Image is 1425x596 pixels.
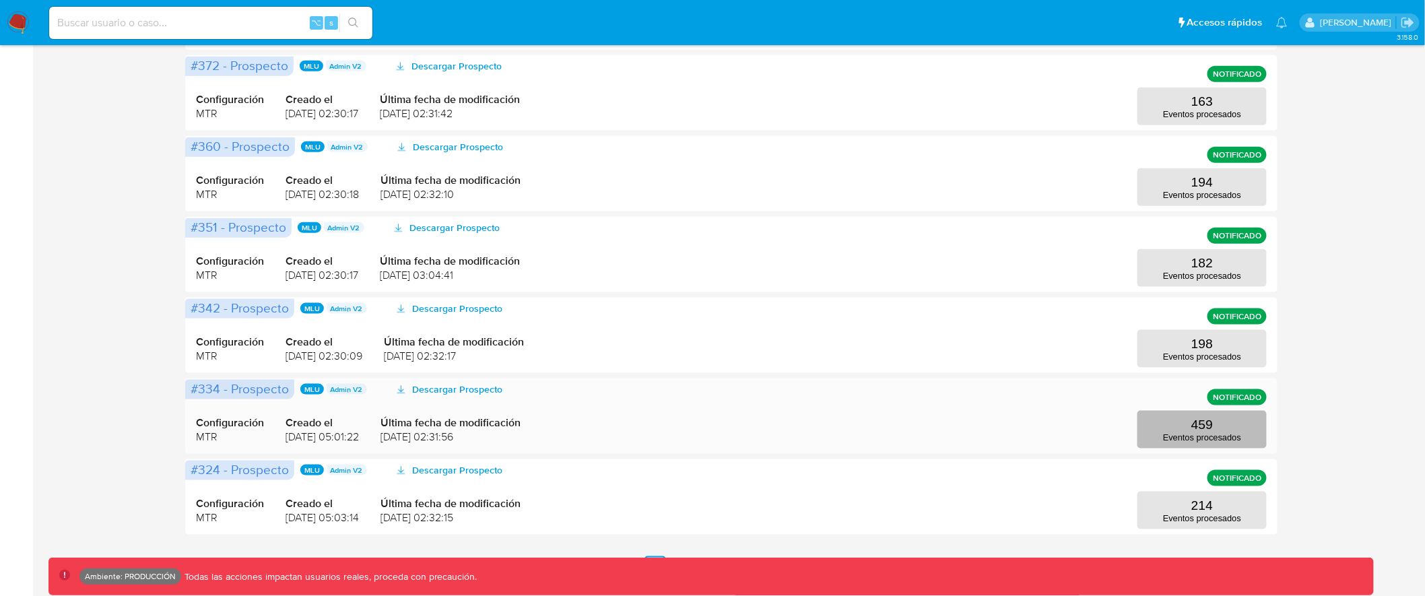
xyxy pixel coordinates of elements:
[1187,15,1263,30] span: Accesos rápidos
[329,16,333,29] span: s
[1397,32,1418,42] span: 3.158.0
[181,570,477,583] p: Todas las acciones impactan usuarios reales, proceda con precaución.
[1320,16,1396,29] p: diego.assum@mercadolibre.com
[311,16,321,29] span: ⌥
[339,13,367,32] button: search-icon
[85,574,176,579] p: Ambiente: PRODUCCIÓN
[1401,15,1415,30] a: Salir
[1276,17,1288,28] a: Notificaciones
[49,14,372,32] input: Buscar usuario o caso...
